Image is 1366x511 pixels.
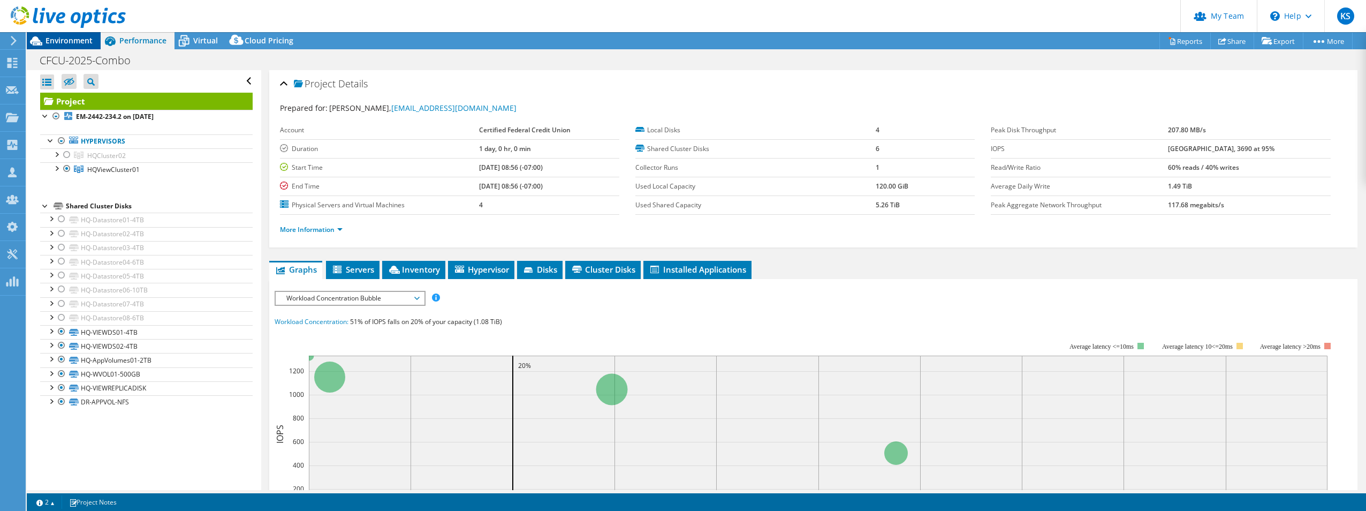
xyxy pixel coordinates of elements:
a: EM-2442-234.2 on [DATE] [40,110,253,124]
label: IOPS [991,144,1168,154]
tspan: Average latency <=10ms [1069,343,1134,350]
label: Collector Runs [635,162,876,173]
b: 4 [876,125,879,134]
a: Export [1254,33,1303,49]
a: HQ-VIEWDS01-4TB [40,325,253,339]
label: Shared Cluster Disks [635,144,876,154]
text: Average latency >20ms [1260,343,1321,350]
a: HQ-WVOL01-500GB [40,367,253,381]
svg: \n [1270,11,1280,21]
b: 1 day, 0 hr, 0 min [479,144,531,153]
b: 120.00 GiB [876,182,908,191]
a: Project [40,93,253,110]
b: 5.26 TiB [876,200,900,209]
span: Disks [522,264,557,275]
a: Project Notes [62,495,124,509]
a: HQCluster02 [40,148,253,162]
span: Details [338,77,368,90]
a: HQ-Datastore04-6TB [40,255,253,269]
span: Performance [119,35,166,46]
span: Inventory [388,264,440,275]
b: [DATE] 08:56 (-07:00) [479,163,543,172]
div: Shared Cluster Disks [66,200,253,213]
text: IOPS [274,425,286,444]
b: 4 [479,200,483,209]
a: More Information [280,225,343,234]
span: Environment [45,35,93,46]
text: 400 [293,461,304,470]
label: Read/Write Ratio [991,162,1168,173]
span: Workload Concentration Bubble [281,292,419,305]
span: Workload Concentration: [275,317,348,326]
tspan: Average latency 10<=20ms [1162,343,1233,350]
h1: CFCU-2025-Combo [35,55,147,66]
a: HQ-Datastore03-4TB [40,241,253,255]
a: Reports [1159,33,1211,49]
a: HQ-Datastore06-10TB [40,283,253,297]
text: 20% [518,361,531,370]
span: HQViewCluster01 [87,165,140,174]
span: Installed Applications [649,264,746,275]
b: 1 [876,163,879,172]
span: Servers [331,264,374,275]
text: 200 [293,484,304,493]
b: 1.49 TiB [1168,182,1192,191]
a: 2 [29,495,62,509]
span: Graphs [275,264,317,275]
span: [PERSON_NAME], [329,103,517,113]
a: HQ-Datastore01-4TB [40,213,253,227]
b: [GEOGRAPHIC_DATA], 3690 at 95% [1168,144,1274,153]
a: HQ-VIEWREPLICADISK [40,381,253,395]
text: 1000 [289,390,304,399]
b: EM-2442-234.2 on [DATE] [76,112,154,121]
b: Certified Federal Credit Union [479,125,571,134]
text: 600 [293,437,304,446]
a: HQ-Datastore08-6TB [40,311,253,325]
label: Duration [280,144,479,154]
b: 207.80 MB/s [1168,125,1206,134]
a: DR-APPVOL-NFS [40,395,253,409]
label: Start Time [280,162,479,173]
span: Virtual [193,35,218,46]
text: 1200 [289,366,304,375]
b: 117.68 megabits/s [1168,200,1224,209]
span: Project [294,79,336,89]
b: 60% reads / 40% writes [1168,163,1239,172]
span: HQCluster02 [87,151,126,160]
b: [DATE] 08:56 (-07:00) [479,182,543,191]
label: Prepared for: [280,103,328,113]
a: Share [1210,33,1254,49]
span: Hypervisor [453,264,509,275]
b: 6 [876,144,879,153]
a: HQ-Datastore02-4TB [40,227,253,241]
text: 800 [293,414,304,423]
label: Account [280,125,479,136]
label: End Time [280,181,479,192]
span: KS [1337,7,1354,25]
span: Cloud Pricing [245,35,293,46]
label: Average Daily Write [991,181,1168,192]
label: Physical Servers and Virtual Machines [280,200,479,211]
a: HQViewCluster01 [40,162,253,176]
label: Local Disks [635,125,876,136]
label: Used Local Capacity [635,181,876,192]
label: Peak Aggregate Network Throughput [991,200,1168,211]
a: [EMAIL_ADDRESS][DOMAIN_NAME] [391,103,517,113]
a: Hypervisors [40,134,253,148]
label: Used Shared Capacity [635,200,876,211]
span: Cluster Disks [571,264,635,275]
a: HQ-Datastore07-4TB [40,297,253,311]
a: HQ-AppVolumes01-2TB [40,353,253,367]
a: HQ-Datastore05-4TB [40,269,253,283]
span: 51% of IOPS falls on 20% of your capacity (1.08 TiB) [350,317,502,326]
label: Peak Disk Throughput [991,125,1168,136]
a: More [1303,33,1353,49]
a: HQ-VIEWDS02-4TB [40,339,253,353]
